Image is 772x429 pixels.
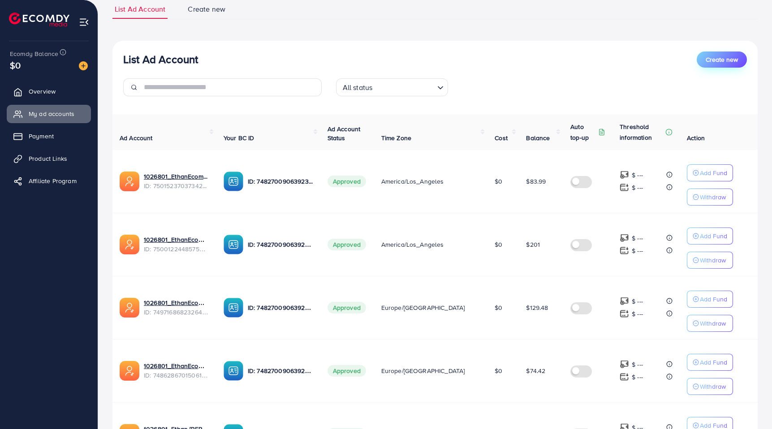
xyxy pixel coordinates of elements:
[632,296,643,307] p: $ ---
[700,231,727,241] p: Add Fund
[700,357,727,368] p: Add Fund
[632,245,643,256] p: $ ---
[248,176,313,187] p: ID: 7482700906392305672
[123,53,198,66] h3: List Ad Account
[620,360,629,369] img: top-up amount
[29,132,54,141] span: Payment
[375,79,433,94] input: Search for option
[29,176,77,185] span: Affiliate Program
[700,167,727,178] p: Add Fund
[144,298,209,317] div: <span class='underline'>1026801_EthanEcom-DUYEN_1745570619350</span></br>7497168682326491153
[700,294,727,305] p: Add Fund
[328,239,366,250] span: Approved
[381,303,465,312] span: Europe/[GEOGRAPHIC_DATA]
[381,366,465,375] span: Europe/[GEOGRAPHIC_DATA]
[79,17,89,27] img: menu
[706,55,738,64] span: Create new
[144,361,209,370] a: 1026801_EthanEcom-THU_1743036964605
[495,240,502,249] span: $0
[120,133,153,142] span: Ad Account
[7,127,91,145] a: Payment
[224,298,243,317] img: ic-ba-acc.ded83a64.svg
[381,177,444,186] span: America/Los_Angeles
[120,361,139,381] img: ic-ads-acc.e4c84228.svg
[144,361,209,380] div: <span class='underline'>1026801_EthanEcom-THU_1743036964605</span></br>7486286701506101249
[248,302,313,313] p: ID: 7482700906392305672
[144,308,209,317] span: ID: 7497168682326491153
[570,121,596,143] p: Auto top-up
[224,133,254,142] span: Your BC ID
[381,240,444,249] span: America/Los_Angeles
[341,81,375,94] span: All status
[700,318,726,329] p: Withdraw
[336,78,448,96] div: Search for option
[144,181,209,190] span: ID: 7501523703734288385
[526,303,548,312] span: $129.48
[381,133,411,142] span: Time Zone
[120,172,139,191] img: ic-ads-acc.e4c84228.svg
[687,189,733,206] button: Withdraw
[697,51,747,68] button: Create new
[144,172,209,190] div: <span class='underline'>1026801_EthanEcom-THU-US_1746584597542</span></br>7501523703734288385
[9,13,69,26] img: logo
[700,381,726,392] p: Withdraw
[526,133,550,142] span: Balance
[144,172,209,181] a: 1026801_EthanEcom-THU-US_1746584597542
[632,359,643,370] p: $ ---
[620,233,629,243] img: top-up amount
[328,365,366,377] span: Approved
[495,303,502,312] span: $0
[526,240,540,249] span: $201
[120,235,139,254] img: ic-ads-acc.e4c84228.svg
[224,235,243,254] img: ic-ba-acc.ded83a64.svg
[620,170,629,180] img: top-up amount
[7,150,91,167] a: Product Links
[620,296,629,306] img: top-up amount
[687,164,733,181] button: Add Fund
[29,109,74,118] span: My ad accounts
[687,252,733,269] button: Withdraw
[687,133,705,142] span: Action
[495,177,502,186] span: $0
[495,366,502,375] span: $0
[632,233,643,244] p: $ ---
[700,255,726,266] p: Withdraw
[29,154,67,163] span: Product Links
[224,361,243,381] img: ic-ba-acc.ded83a64.svg
[620,372,629,382] img: top-up amount
[7,57,23,73] span: $0
[328,176,366,187] span: Approved
[328,302,366,313] span: Approved
[248,365,313,376] p: ID: 7482700906392305672
[224,172,243,191] img: ic-ba-acc.ded83a64.svg
[188,4,225,14] span: Create new
[144,245,209,253] span: ID: 7500122448575234049
[632,170,643,180] p: $ ---
[495,133,508,142] span: Cost
[526,177,546,186] span: $83.99
[144,235,209,253] div: <span class='underline'>1026801_EthanEcom-DUYEN-US_1746258338528</span></br>7500122448575234049
[120,298,139,317] img: ic-ads-acc.e4c84228.svg
[687,354,733,371] button: Add Fund
[144,235,209,244] a: 1026801_EthanEcom-[PERSON_NAME]-US_1746258338528
[7,105,91,123] a: My ad accounts
[687,227,733,245] button: Add Fund
[526,366,545,375] span: $74.42
[7,172,91,190] a: Affiliate Program
[632,182,643,193] p: $ ---
[7,82,91,100] a: Overview
[620,246,629,255] img: top-up amount
[620,309,629,318] img: top-up amount
[144,298,209,307] a: 1026801_EthanEcom-DUYEN_1745570619350
[115,4,165,14] span: List Ad Account
[700,192,726,202] p: Withdraw
[687,378,733,395] button: Withdraw
[620,183,629,192] img: top-up amount
[248,239,313,250] p: ID: 7482700906392305672
[328,124,361,142] span: Ad Account Status
[734,389,765,422] iframe: Chat
[632,309,643,319] p: $ ---
[79,61,88,70] img: image
[144,371,209,380] span: ID: 7486286701506101249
